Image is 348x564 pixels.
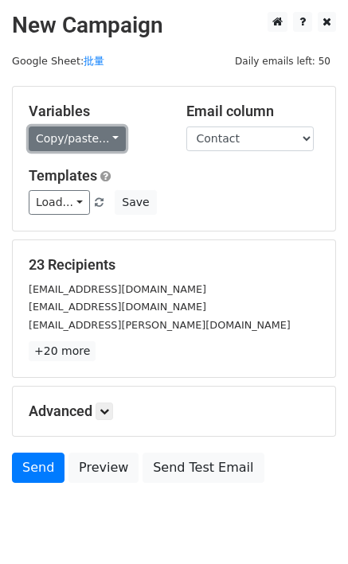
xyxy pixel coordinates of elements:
h5: Variables [29,103,162,120]
a: Load... [29,190,90,215]
a: Send [12,453,65,483]
a: Templates [29,167,97,184]
a: +20 more [29,341,96,361]
a: Send Test Email [143,453,264,483]
a: Preview [68,453,139,483]
button: Save [115,190,156,215]
small: [EMAIL_ADDRESS][DOMAIN_NAME] [29,301,206,313]
small: Google Sheet: [12,55,104,67]
small: [EMAIL_ADDRESS][PERSON_NAME][DOMAIN_NAME] [29,319,291,331]
a: Copy/paste... [29,126,126,151]
iframe: Chat Widget [268,488,348,564]
span: Daily emails left: 50 [229,53,336,70]
a: 批量 [84,55,104,67]
small: [EMAIL_ADDRESS][DOMAIN_NAME] [29,283,206,295]
h5: 23 Recipients [29,256,319,274]
h5: Advanced [29,403,319,420]
a: Daily emails left: 50 [229,55,336,67]
h2: New Campaign [12,12,336,39]
h5: Email column [186,103,320,120]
